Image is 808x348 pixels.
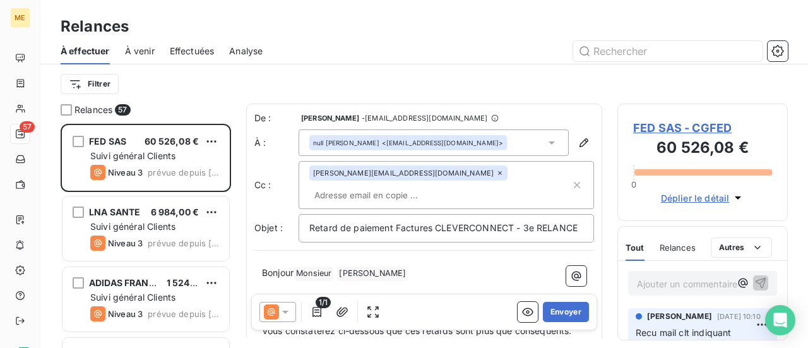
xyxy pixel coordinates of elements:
span: Retard de paiement Factures CLEVERCONNECT - 3e RELANCE [309,222,578,233]
span: Niveau 3 [108,167,143,177]
h3: Relances [61,15,129,38]
span: De : [254,112,299,124]
div: ME [10,8,30,28]
button: Autres [711,237,772,258]
span: [PERSON_NAME] [301,114,359,122]
span: FED SAS - CGFED [633,119,772,136]
span: Objet : [254,222,283,233]
div: Open Intercom Messenger [765,305,795,335]
span: Suivi général Clients [90,221,175,232]
span: prévue depuis [DATE] [148,238,219,248]
input: Rechercher [573,41,763,61]
span: 57 [20,121,35,133]
span: prévue depuis [DATE] [148,309,219,319]
span: - [EMAIL_ADDRESS][DOMAIN_NAME] [362,114,487,122]
label: À : [254,136,299,149]
div: grid [61,124,231,348]
span: Relances [660,243,696,253]
span: Suivi général Clients [90,292,175,303]
span: À venir [125,45,155,57]
span: [DATE] 10:10 [717,313,761,320]
span: prévue depuis [DATE] [148,167,219,177]
span: Effectuées [170,45,215,57]
span: [PERSON_NAME] [337,267,408,281]
div: <[EMAIL_ADDRESS][DOMAIN_NAME]> [313,138,503,147]
span: LNA SANTE [89,207,140,217]
span: Déplier le détail [661,191,730,205]
span: [PERSON_NAME] [647,311,712,322]
h3: 60 526,08 € [633,136,772,162]
span: ADIDAS FRANCE SARL [89,277,186,288]
span: 60 526,08 € [145,136,199,147]
span: 57 [115,104,130,116]
span: 0 [631,179,636,189]
button: Déplier le détail [657,191,749,205]
span: 6 984,00 € [151,207,199,217]
span: Tout [626,243,645,253]
button: Envoyer [543,302,589,322]
label: Cc : [254,179,299,191]
span: 1/1 [316,297,331,308]
input: Adresse email en copie ... [309,186,455,205]
span: [PERSON_NAME][EMAIL_ADDRESS][DOMAIN_NAME] [313,169,494,177]
span: Analyse [229,45,263,57]
span: Relances [74,104,112,116]
span: 1 524,00 € [167,277,213,288]
span: Niveau 3 [108,238,143,248]
span: Niveau 3 [108,309,143,319]
button: Filtrer [61,74,119,94]
span: FED SAS [89,136,126,147]
span: Monsieur [294,267,333,281]
span: Bonjour [262,267,294,278]
a: 57 [10,124,30,144]
span: Suivi général Clients [90,150,175,161]
span: null [PERSON_NAME] [313,138,379,147]
span: Vous constaterez ci-dessous que ces retards sont plus que conséquents. [262,325,572,336]
span: À effectuer [61,45,110,57]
